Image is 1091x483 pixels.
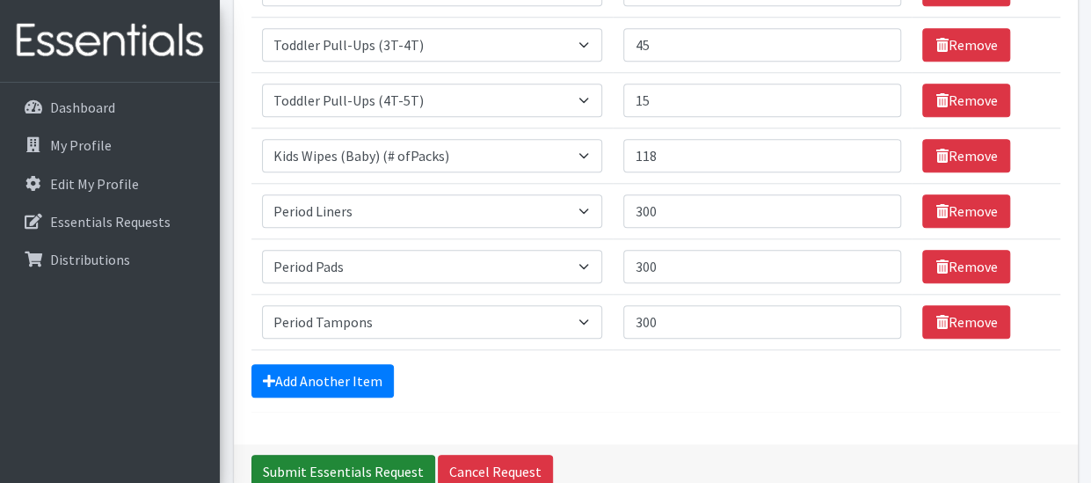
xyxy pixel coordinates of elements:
a: Remove [922,84,1010,117]
a: My Profile [7,128,213,163]
a: Edit My Profile [7,166,213,201]
p: My Profile [50,136,112,154]
a: Essentials Requests [7,204,213,239]
a: Remove [922,139,1010,172]
p: Distributions [50,251,130,268]
a: Remove [922,194,1010,228]
a: Dashboard [7,90,213,125]
a: Distributions [7,242,213,277]
p: Edit My Profile [50,175,139,193]
a: Remove [922,28,1010,62]
a: Add Another Item [251,364,394,398]
p: Essentials Requests [50,213,171,231]
p: Dashboard [50,99,115,116]
img: HumanEssentials [7,11,213,70]
a: Remove [922,305,1010,339]
a: Remove [922,250,1010,283]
